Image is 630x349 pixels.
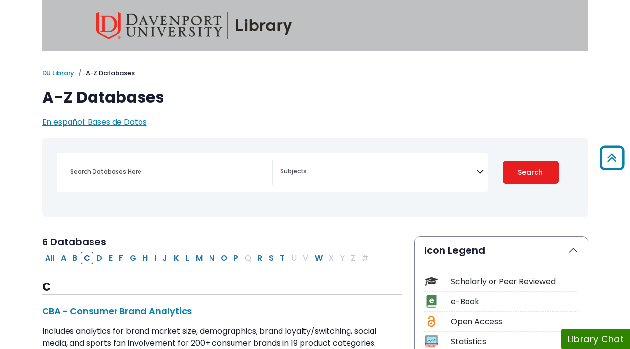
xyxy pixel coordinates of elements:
button: Filter Results W [312,252,326,264]
a: Back to Top [596,150,628,166]
button: Filter Results D [93,252,105,264]
button: Filter Results T [277,252,288,264]
nav: breadcrumb [42,68,588,78]
img: Davenport University Library [96,12,292,39]
button: Filter Results O [218,252,230,264]
button: Icon Legend [415,237,588,264]
button: Filter Results I [151,252,159,264]
a: CBA - Consumer Brand Analytics [42,305,192,317]
button: Filter Results G [127,252,139,264]
button: Filter Results E [106,252,116,264]
button: Filter Results J [160,252,170,264]
button: Filter Results L [183,252,192,264]
button: Filter Results S [266,252,277,264]
a: DU Library [42,68,74,78]
button: Filter Results C [81,252,93,264]
button: Filter Results H [140,252,151,264]
button: Library Chat [561,329,630,349]
button: Filter Results A [58,252,69,264]
button: All [42,252,57,264]
nav: Search filters [42,138,588,217]
button: Filter Results N [206,252,217,264]
button: Filter Results M [193,252,206,264]
img: Icon Statistics [425,335,438,348]
img: Icon Scholarly or Peer Reviewed [425,275,438,288]
div: Scholarly or Peer Reviewed [451,276,578,287]
div: Alpha-list to filter by first letter of database name [42,252,373,263]
div: Open Access [451,316,578,327]
li: A-Z Databases [74,68,135,78]
textarea: Search [280,168,476,176]
button: Filter Results R [255,252,265,264]
div: Statistics [451,336,578,348]
p: Includes analytics for brand market size, demographics, brand loyalty/switching, social media, an... [42,326,402,349]
button: Filter Results F [116,252,126,264]
input: Search database by title or keyword [65,164,272,178]
span: 6 Databases [42,235,106,249]
h1: A-Z Databases [42,88,588,107]
button: Submit for Search Results [503,161,559,184]
h3: C [42,280,402,295]
div: e-Book [451,296,578,307]
button: Filter Results P [231,252,241,264]
button: Filter Results K [171,252,182,264]
img: Icon Open Access [425,315,438,328]
a: En español: Bases de Datos [42,116,147,128]
img: Icon e-Book [425,295,438,308]
button: Filter Results B [70,252,80,264]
